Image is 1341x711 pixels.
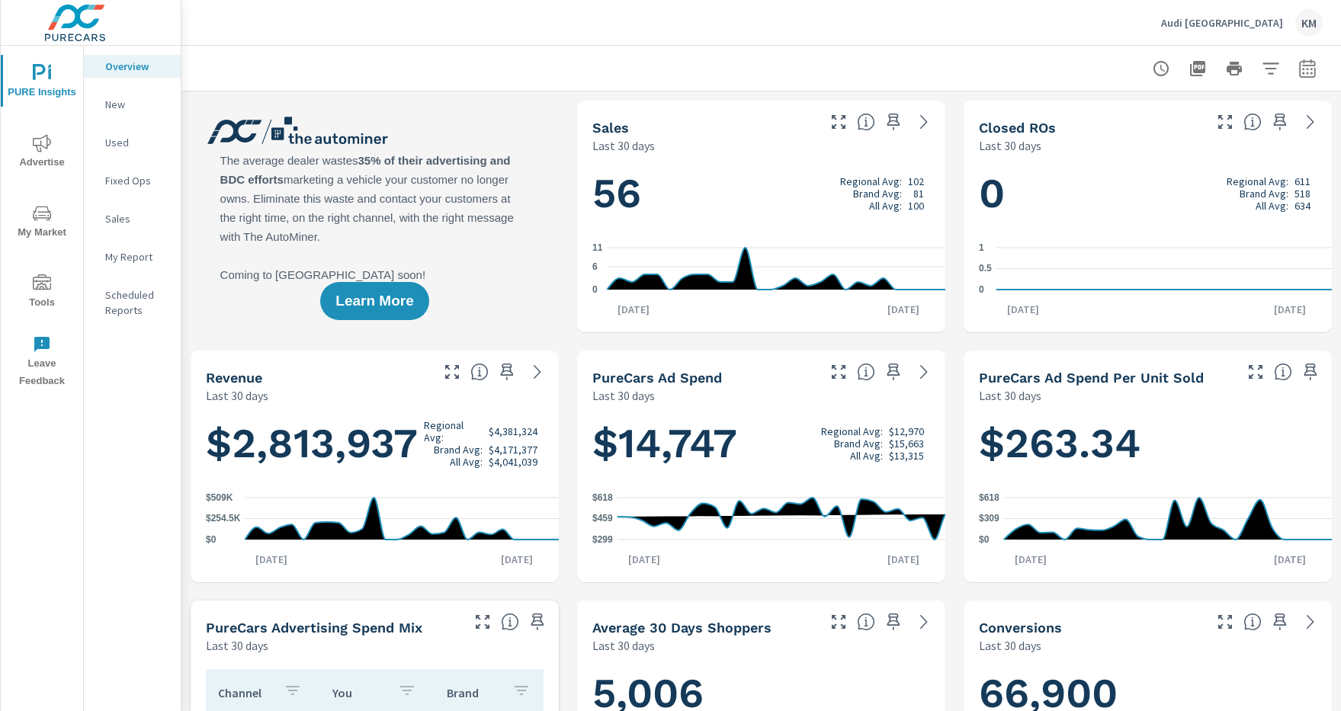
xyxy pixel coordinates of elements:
text: $0 [206,534,217,545]
h5: PureCars Advertising Spend Mix [206,620,422,636]
h5: Revenue [206,370,262,386]
button: Make Fullscreen [440,360,464,384]
button: "Export Report to PDF" [1182,53,1213,84]
div: Scheduled Reports [84,283,181,322]
p: $12,970 [889,425,924,437]
span: Total cost of media for all PureCars channels for the selected dealership group over the selected... [857,363,875,381]
text: 6 [592,261,598,272]
div: Sales [84,207,181,230]
p: 81 [913,187,924,200]
span: Average cost of advertising per each vehicle sold at the dealer over the selected date range. The... [1274,363,1292,381]
p: Channel [218,685,271,700]
p: 102 [908,175,924,187]
p: Brand Avg: [1240,187,1288,200]
text: $618 [979,492,999,503]
a: See more details in report [525,360,550,384]
p: Regional Avg: [840,175,902,187]
h5: Sales [592,120,629,136]
text: $299 [592,534,613,545]
text: $459 [592,513,613,524]
button: Apply Filters [1256,53,1286,84]
text: 1 [979,242,984,253]
p: Overview [105,59,168,74]
button: Make Fullscreen [1243,360,1268,384]
p: $15,663 [889,437,924,450]
a: See more details in report [1298,110,1323,134]
div: New [84,93,181,116]
div: My Report [84,245,181,268]
text: $509K [206,492,233,503]
p: All Avg: [450,456,483,468]
span: Save this to your personalized report [1298,360,1323,384]
div: Fixed Ops [84,169,181,192]
p: [DATE] [877,302,930,317]
h5: PureCars Ad Spend Per Unit Sold [979,370,1204,386]
p: Brand Avg: [834,437,883,450]
span: The number of dealer-specified goals completed by a visitor. [Source: This data is provided by th... [1243,613,1262,631]
p: Last 30 days [206,386,268,405]
button: Make Fullscreen [826,610,851,634]
a: See more details in report [1298,610,1323,634]
p: [DATE] [1004,552,1057,567]
p: Fixed Ops [105,173,168,188]
p: $13,315 [889,450,924,462]
p: You [332,685,386,700]
button: Make Fullscreen [1213,110,1237,134]
p: $4,381,324 [489,425,537,437]
p: Scheduled Reports [105,287,168,318]
span: Save this to your personalized report [1268,610,1292,634]
span: Total sales revenue over the selected date range. [Source: This data is sourced from the dealer’s... [470,363,489,381]
p: $4,171,377 [489,444,537,456]
p: All Avg: [850,450,883,462]
p: Last 30 days [979,136,1041,155]
text: 0 [592,284,598,295]
div: nav menu [1,46,83,396]
button: Make Fullscreen [826,360,851,384]
p: Regional Avg: [424,419,483,444]
p: All Avg: [1256,200,1288,212]
p: $4,041,039 [489,456,537,468]
span: Save this to your personalized report [881,360,906,384]
button: Select Date Range [1292,53,1323,84]
p: Brand [447,685,500,700]
p: 611 [1294,175,1311,187]
text: 11 [592,242,603,253]
h1: $14,747 [592,418,930,469]
span: Save this to your personalized report [881,110,906,134]
span: Save this to your personalized report [495,360,519,384]
button: Print Report [1219,53,1250,84]
span: Leave Feedback [5,335,79,390]
button: Make Fullscreen [826,110,851,134]
span: PURE Insights [5,64,79,101]
p: Last 30 days [979,636,1041,655]
p: Brand Avg: [434,444,483,456]
p: [DATE] [996,302,1050,317]
div: KM [1295,9,1323,37]
p: Regional Avg: [821,425,883,437]
text: 0 [979,284,984,295]
span: Tools [5,274,79,312]
p: [DATE] [245,552,298,567]
span: Learn More [335,294,413,308]
p: [DATE] [877,552,930,567]
span: Advertise [5,134,79,171]
p: New [105,97,168,112]
h1: $2,813,937 [206,418,544,469]
text: $254.5K [206,514,241,524]
text: 0.5 [979,264,992,274]
p: Last 30 days [979,386,1041,405]
div: Overview [84,55,181,78]
p: Last 30 days [206,636,268,655]
p: Used [105,135,168,150]
p: Last 30 days [592,636,655,655]
span: My Market [5,204,79,242]
text: $309 [979,514,999,524]
h1: $263.34 [979,418,1317,469]
button: Make Fullscreen [470,610,495,634]
span: Number of Repair Orders Closed by the selected dealership group over the selected time range. [So... [1243,113,1262,131]
h5: Average 30 Days Shoppers [592,620,772,636]
p: Last 30 days [592,386,655,405]
span: Save this to your personalized report [881,610,906,634]
span: Number of vehicles sold by the dealership over the selected date range. [Source: This data is sou... [857,113,875,131]
a: See more details in report [912,610,936,634]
